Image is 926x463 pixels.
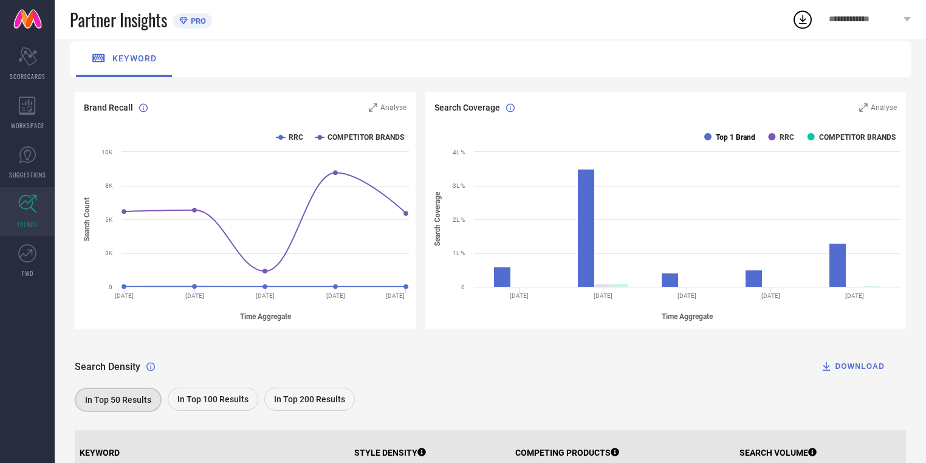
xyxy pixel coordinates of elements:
[453,216,465,223] text: 2L %
[369,103,377,112] svg: Zoom
[818,133,895,142] text: COMPETITOR BRANDS
[859,103,868,112] svg: Zoom
[185,292,204,299] text: [DATE]
[9,170,46,179] span: SUGGESTIONS
[461,284,465,290] text: 0
[780,133,794,142] text: RRC
[805,354,900,379] button: DOWNLOAD
[328,133,404,142] text: COMPETITOR BRANDS
[326,292,345,299] text: [DATE]
[677,292,696,299] text: [DATE]
[453,182,465,189] text: 3L %
[115,292,134,299] text: [DATE]
[386,292,405,299] text: [DATE]
[515,448,619,458] p: COMPETING PRODUCTS
[289,133,303,142] text: RRC
[716,133,755,142] text: Top 1 Brand
[177,394,249,404] span: In Top 100 Results
[871,103,897,112] span: Analyse
[105,250,113,256] text: 3K
[820,360,885,372] div: DOWNLOAD
[109,284,112,290] text: 0
[433,192,441,247] tspan: Search Coverage
[83,197,91,241] tspan: Search Count
[845,292,864,299] text: [DATE]
[84,103,133,112] span: Brand Recall
[354,448,426,458] p: STYLE DENSITY
[85,395,151,405] span: In Top 50 Results
[274,394,345,404] span: In Top 200 Results
[453,250,465,256] text: 1L %
[105,182,113,189] text: 8K
[22,269,33,278] span: FWD
[75,361,140,372] span: Search Density
[256,292,275,299] text: [DATE]
[188,16,206,26] span: PRO
[240,312,292,321] tspan: Time Aggregate
[594,292,612,299] text: [DATE]
[11,121,44,130] span: WORKSPACE
[510,292,529,299] text: [DATE]
[434,103,500,112] span: Search Coverage
[739,448,817,458] p: SEARCH VOLUME
[17,219,38,228] span: TRENDS
[380,103,406,112] span: Analyse
[10,72,46,81] span: SCORECARDS
[761,292,780,299] text: [DATE]
[105,216,113,223] text: 5K
[112,53,157,63] span: keyword
[70,7,167,32] span: Partner Insights
[661,312,713,321] tspan: Time Aggregate
[453,149,465,156] text: 4L %
[792,9,814,30] div: Open download list
[101,149,113,156] text: 10K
